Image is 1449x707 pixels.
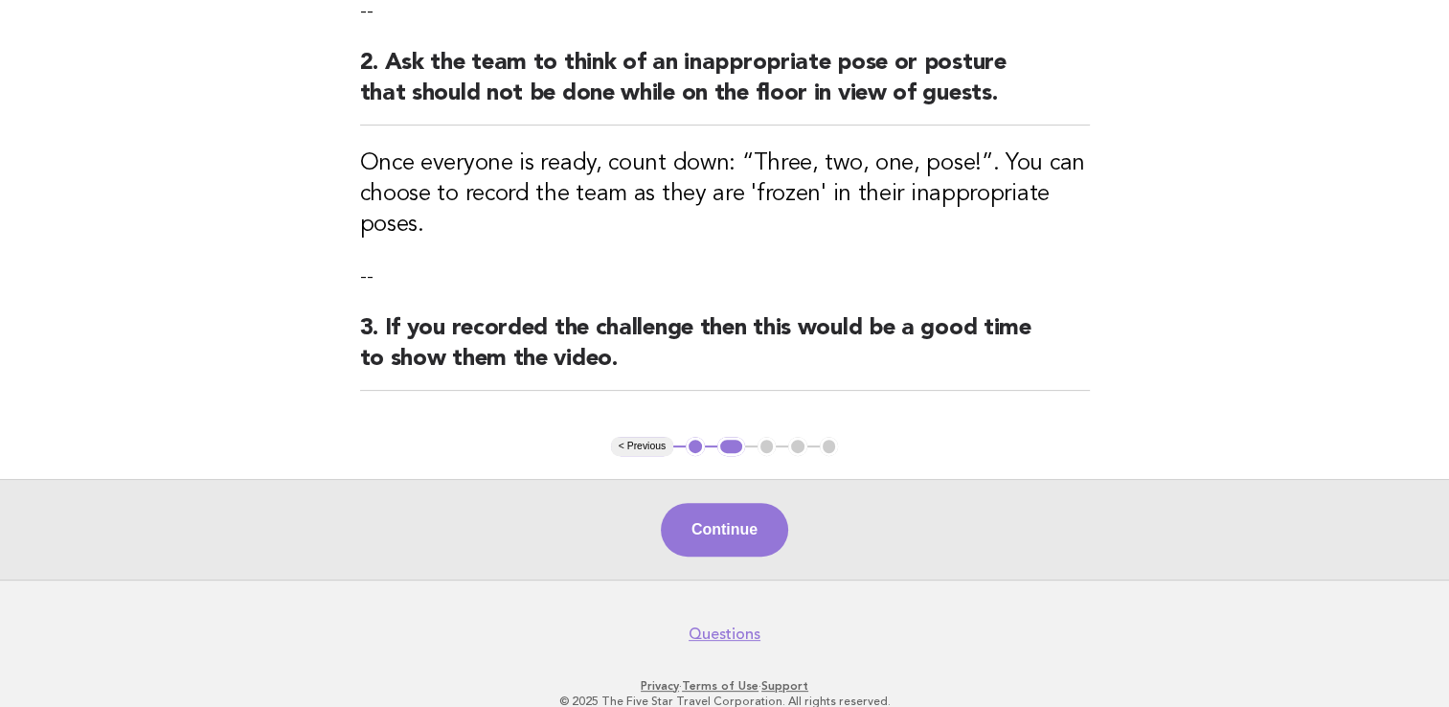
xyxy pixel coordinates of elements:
[360,148,1090,240] h3: Once everyone is ready, count down: “Three, two, one, pose!”. You can choose to record the team a...
[611,437,673,456] button: < Previous
[360,263,1090,290] p: --
[360,313,1090,391] h2: 3. If you recorded the challenge then this would be a good time to show them the video.
[661,503,788,557] button: Continue
[641,679,679,693] a: Privacy
[761,679,808,693] a: Support
[717,437,745,456] button: 2
[139,678,1311,694] p: · ·
[689,625,760,644] a: Questions
[682,679,758,693] a: Terms of Use
[686,437,705,456] button: 1
[360,48,1090,125] h2: 2. Ask the team to think of an inappropriate pose or posture that should not be done while on the...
